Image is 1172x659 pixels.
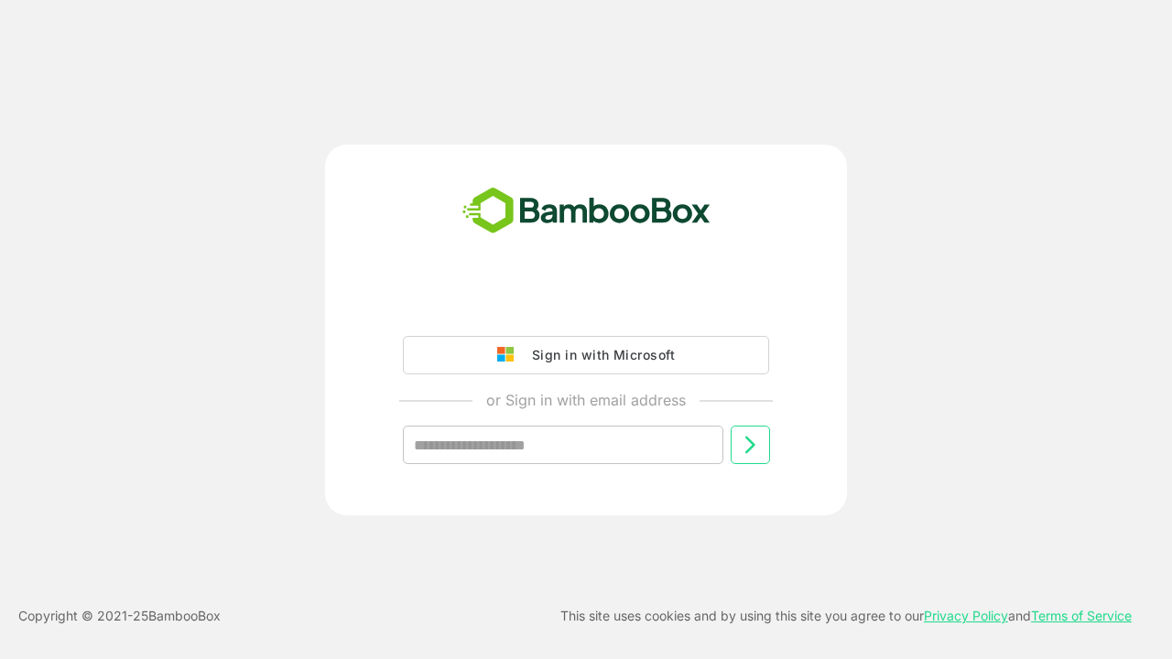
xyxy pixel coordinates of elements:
div: Sign in with Microsoft [523,343,675,367]
button: Sign in with Microsoft [403,336,769,374]
p: This site uses cookies and by using this site you agree to our and [560,605,1132,627]
p: Copyright © 2021- 25 BambooBox [18,605,221,627]
img: bamboobox [452,181,721,242]
a: Privacy Policy [924,608,1008,623]
a: Terms of Service [1031,608,1132,623]
p: or Sign in with email address [486,389,686,411]
img: google [497,347,523,363]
